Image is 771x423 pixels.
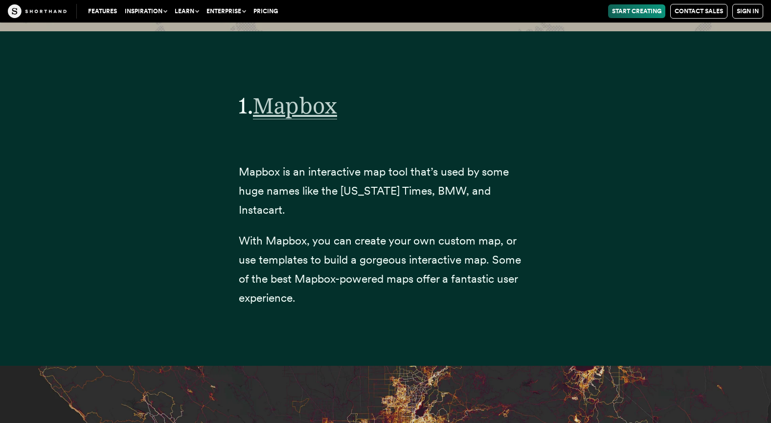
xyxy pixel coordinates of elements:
[203,4,249,18] button: Enterprise
[608,4,665,18] a: Start Creating
[121,4,171,18] button: Inspiration
[253,92,337,119] a: Mapbox
[239,165,509,217] span: Mapbox is an interactive map tool that’s used by some huge names like the [US_STATE] Times, BMW, ...
[239,92,253,119] span: 1.
[8,4,67,18] img: The Craft
[239,234,521,305] span: With Mapbox, you can create your own custom map, or use templates to build a gorgeous interactive...
[171,4,203,18] button: Learn
[249,4,282,18] a: Pricing
[84,4,121,18] a: Features
[732,4,763,19] a: Sign in
[670,4,727,19] a: Contact Sales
